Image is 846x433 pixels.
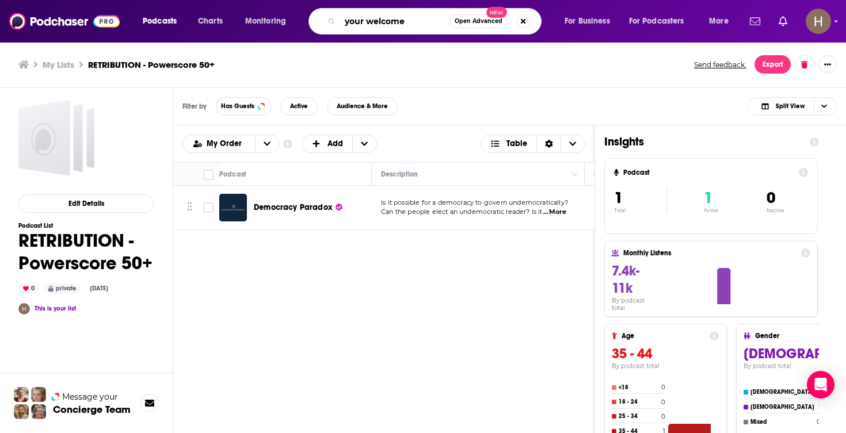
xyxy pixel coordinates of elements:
[806,9,831,34] span: Logged in as hpoole
[709,13,729,29] span: More
[290,103,308,109] span: Active
[629,13,684,29] span: For Podcasters
[337,103,388,109] span: Audience & More
[750,404,816,411] h4: [DEMOGRAPHIC_DATA]
[381,208,543,216] span: Can the people elect an undemocratic leader? Is it
[203,202,214,213] span: Toggle select row
[31,387,46,402] img: Jules Profile
[543,208,566,217] span: ...More
[280,97,318,116] button: Active
[190,12,230,30] a: Charts
[381,198,568,206] span: Is it possible for a democracy to govern undemocratically?
[661,398,665,406] h4: 0
[612,362,719,370] h4: By podcast total
[623,168,794,177] h4: Podcast
[455,18,502,24] span: Open Advanced
[302,135,378,153] button: + Add
[9,10,120,32] img: Podchaser - Follow, Share and Rate Podcasts
[748,97,837,116] button: Choose View
[806,9,831,34] img: User Profile
[14,387,29,402] img: Sydney Profile
[18,303,30,315] img: hpoole
[619,384,659,391] h4: <18
[319,8,552,35] div: Search podcasts, credits, & more...
[219,194,247,221] img: Democracy Paradox
[565,13,610,29] span: For Business
[767,208,784,213] p: Inactive
[818,55,837,74] button: Show More Button
[701,12,743,30] button: open menu
[807,371,834,398] div: Open Intercom Messenger
[745,12,765,31] a: Show notifications dropdown
[135,12,192,30] button: open menu
[481,135,586,153] h2: Choose View
[18,283,39,294] div: 0
[604,135,801,149] h1: Insights
[506,140,527,148] span: Table
[622,12,701,30] button: open menu
[85,284,113,293] div: [DATE]
[198,13,223,29] span: Charts
[219,167,246,181] div: Podcast
[207,140,246,148] span: My Order
[88,59,215,70] h3: RETRIBUTION - Powerscore 50+
[612,345,719,362] h3: 35 - 44
[612,262,639,297] span: 7.4k-11k
[254,202,333,212] span: Democracy Paradox
[182,102,207,110] h3: Filter by
[818,403,821,411] h4: 1
[43,59,74,70] a: My Lists
[536,135,561,152] div: Sort Direction
[186,199,193,216] button: Move
[594,193,643,202] a: Government
[750,419,814,426] h4: Mixed
[143,13,177,29] span: Podcasts
[614,188,623,208] span: 1
[568,167,582,181] button: Column Actions
[182,135,280,153] h2: Choose List sort
[254,202,342,213] a: Democracy Paradox
[622,332,705,340] h4: Age
[18,100,94,176] a: RETRIBUTION - Powerscore 50+
[594,213,626,223] a: Politics
[283,139,292,150] a: Show additional information
[614,208,666,213] p: Total
[221,103,254,109] span: Has Guests
[18,194,154,213] button: Edit Details
[35,305,76,312] a: This is your list
[750,389,814,396] h4: [DEMOGRAPHIC_DATA]
[62,391,118,403] span: Message your
[44,283,81,294] div: private
[817,418,821,426] h4: 0
[340,12,449,30] input: Search podcasts, credits, & more...
[327,97,398,116] button: Audience & More
[216,97,271,116] button: Has Guests
[327,140,343,148] span: Add
[14,404,29,419] img: Jon Profile
[245,13,286,29] span: Monitoring
[623,249,796,257] h4: Monthly Listens
[704,208,718,213] p: Active
[612,297,659,312] h4: By podcast total
[449,14,508,28] button: Open AdvancedNew
[183,140,255,148] button: open menu
[18,229,154,274] h1: RETRIBUTION - Powerscore 50+
[776,103,805,109] span: Split View
[754,55,791,74] button: Export
[53,404,131,415] h3: Concierge Team
[486,7,507,18] span: New
[767,188,775,208] span: 0
[18,222,154,229] h3: Podcast List
[661,384,665,391] h4: 0
[619,398,659,405] h4: 18 - 24
[619,413,659,420] h4: 25 - 34
[806,9,831,34] button: Show profile menu
[557,12,624,30] button: open menu
[661,413,665,420] h4: 0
